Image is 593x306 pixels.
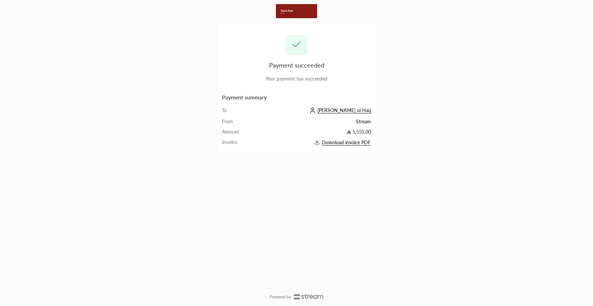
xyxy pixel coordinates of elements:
[222,75,371,82] div: Your payment has succeeded
[222,107,254,118] td: To
[317,107,371,113] span: [PERSON_NAME] ul Haq
[222,139,254,147] td: Invoice
[322,139,371,146] span: Download invoice PDF
[222,60,371,70] div: Payment succeeded
[254,128,371,139] td: 5,555.00
[308,107,371,113] a: [PERSON_NAME] ul Haq
[222,93,371,101] h2: Payment summary
[276,4,317,18] img: Company Logo
[222,118,254,128] td: From
[254,118,371,128] td: Stream
[222,128,254,139] td: Amount
[254,139,371,147] button: Download invoice PDF
[270,294,291,300] p: Powered by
